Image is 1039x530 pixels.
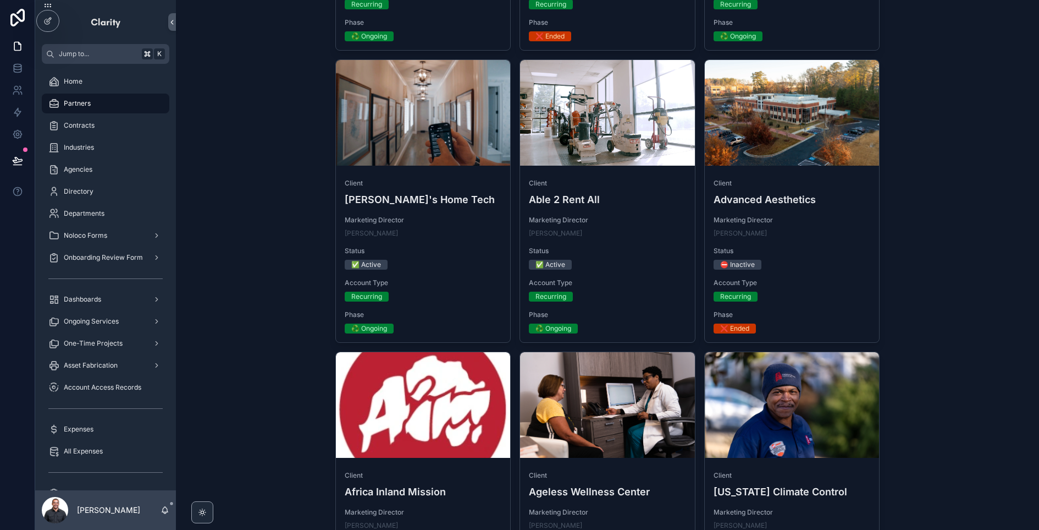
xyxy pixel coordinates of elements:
[714,278,871,287] span: Account Type
[64,253,143,262] span: Onboarding Review Form
[351,260,381,270] div: ✅ Active
[42,378,169,397] a: Account Access Records
[535,260,565,270] div: ✅ Active
[520,60,695,166] div: able-Cropped.webp
[64,187,93,196] span: Directory
[335,59,511,343] a: Client[PERSON_NAME]'s Home TechMarketing Director[PERSON_NAME]Status✅ ActiveAccount TypeRecurring...
[351,31,387,41] div: ♻️ Ongoing
[345,484,502,499] h4: Africa Inland Mission
[59,50,137,58] span: Jump to...
[529,18,686,27] span: Phase
[42,289,169,309] a: Dashboards
[42,72,169,91] a: Home
[529,192,686,207] h4: Able 2 Rent All
[77,505,140,516] p: [PERSON_NAME]
[345,192,502,207] h4: [PERSON_NAME]'s Home Tech
[520,352,695,458] div: HMC05990.webp
[345,471,502,480] span: Client
[64,361,118,370] span: Asset Fabrication
[351,292,382,302] div: Recurring
[529,508,686,517] span: Marketing Director
[336,352,511,458] div: Africa-Inland-Mission-International-_-2024-02-02-at-9.36.57-AM.webp
[704,59,880,343] a: ClientAdvanced AestheticsMarketing Director[PERSON_NAME]Status⛔ InactiveAccount TypeRecurringPhas...
[42,182,169,201] a: Directory
[345,18,502,27] span: Phase
[529,484,686,499] h4: Ageless Wellness Center
[64,77,82,86] span: Home
[64,447,103,456] span: All Expenses
[720,292,751,302] div: Recurring
[714,247,871,255] span: Status
[529,247,686,255] span: Status
[155,50,164,58] span: K
[714,471,871,480] span: Client
[714,484,871,499] h4: [US_STATE] Climate Control
[42,356,169,375] a: Asset Fabrication
[42,226,169,245] a: Noloco Forms
[519,59,695,343] a: ClientAble 2 Rent AllMarketing Director[PERSON_NAME]Status✅ ActiveAccount TypeRecurringPhase♻️ On...
[529,471,686,480] span: Client
[42,160,169,179] a: Agencies
[345,179,502,188] span: Client
[42,94,169,113] a: Partners
[714,216,871,225] span: Marketing Director
[64,383,141,392] span: Account Access Records
[64,295,101,304] span: Dashboards
[64,121,95,130] span: Contracts
[64,231,107,240] span: Noloco Forms
[42,419,169,439] a: Expenses
[345,278,502,287] span: Account Type
[714,192,871,207] h4: Advanced Aesthetics
[714,508,871,517] span: Marketing Director
[535,31,565,41] div: ❌ Ended
[64,489,95,498] span: My Forms
[529,229,582,238] a: [PERSON_NAME]
[535,324,571,334] div: ♻️ Ongoing
[345,310,502,319] span: Phase
[705,60,880,166] div: advanced-Cropped.webp
[90,13,121,31] img: App logo
[42,116,169,135] a: Contracts
[345,229,398,238] span: [PERSON_NAME]
[529,179,686,188] span: Client
[351,324,387,334] div: ♻️ Ongoing
[720,324,749,334] div: ❌ Ended
[714,18,871,27] span: Phase
[345,216,502,225] span: Marketing Director
[64,165,92,174] span: Agencies
[42,334,169,353] a: One-Time Projects
[336,60,511,166] div: Aarons.webp
[529,310,686,319] span: Phase
[529,521,582,530] a: [PERSON_NAME]
[42,483,169,503] a: My Forms
[345,508,502,517] span: Marketing Director
[42,248,169,267] a: Onboarding Review Form
[345,247,502,255] span: Status
[720,31,756,41] div: ♻️ Ongoing
[64,99,91,108] span: Partners
[535,292,566,302] div: Recurring
[42,441,169,461] a: All Expenses
[42,312,169,331] a: Ongoing Services
[64,425,93,434] span: Expenses
[64,339,123,348] span: One-Time Projects
[714,229,767,238] a: [PERSON_NAME]
[529,216,686,225] span: Marketing Director
[720,260,755,270] div: ⛔ Inactive
[42,138,169,157] a: Industries
[705,352,880,458] div: DSC00249.webp
[64,143,94,152] span: Industries
[714,521,767,530] a: [PERSON_NAME]
[42,44,169,64] button: Jump to...K
[64,209,104,218] span: Departments
[345,521,398,530] a: [PERSON_NAME]
[714,310,871,319] span: Phase
[42,204,169,223] a: Departments
[64,317,119,326] span: Ongoing Services
[35,64,176,490] div: scrollable content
